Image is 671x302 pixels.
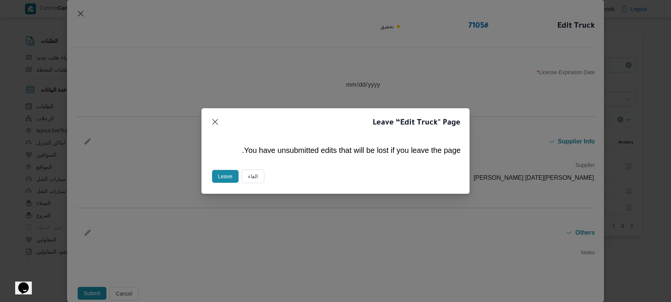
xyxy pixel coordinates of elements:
[242,170,264,183] button: الغاء
[211,146,461,155] p: You have unsubmitted edits that will be lost if you leave the page.
[8,272,32,294] iframe: chat widget
[211,117,220,126] button: Closes this modal window
[212,170,239,183] button: Leave
[192,117,461,129] header: Leave “Edit Truck" Page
